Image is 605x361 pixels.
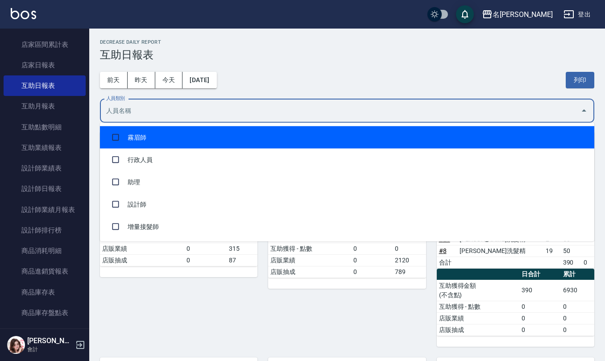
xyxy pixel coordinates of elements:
h3: 互助日報表 [100,49,594,61]
a: 互助日報表 [4,75,86,96]
a: 商品消耗明細 [4,241,86,261]
td: 店販抽成 [437,324,520,336]
a: 商品庫存盤點表 [4,303,86,323]
td: 0 [519,324,561,336]
td: 789 [393,266,426,278]
a: 店家日報表 [4,55,86,75]
td: 互助獲得 - 點數 [268,243,351,254]
td: 0 [561,324,594,336]
td: 390 [519,280,561,301]
table: a dense table [268,211,426,278]
h5: [PERSON_NAME] [27,336,73,345]
li: 增量接髮師 [100,216,594,238]
td: 0 [351,243,393,254]
a: 店家區間累計表 [4,34,86,55]
button: 昨天 [128,72,155,88]
td: 0 [184,243,227,254]
button: 列印 [566,72,594,88]
td: 6930 [561,280,594,301]
td: 390 [561,257,581,268]
td: [PERSON_NAME]洗髮精 [457,245,543,257]
button: save [456,5,474,23]
a: 互助月報表 [4,96,86,116]
a: 設計師排行榜 [4,220,86,241]
td: 店販業績 [437,312,520,324]
td: 87 [227,254,257,266]
a: 設計師日報表 [4,178,86,199]
button: 登出 [560,6,594,23]
li: 助理 [100,171,594,193]
button: 今天 [155,72,183,88]
td: 2120 [393,254,426,266]
td: 0 [393,243,426,254]
h2: Decrease Daily Report [100,39,594,45]
td: 0 [351,266,393,278]
img: Person [7,336,25,354]
td: 0 [351,254,393,266]
td: 互助獲得 - 點數 [437,301,520,312]
td: 0 [581,257,594,268]
td: 互助獲得金額 (不含點) [437,280,520,301]
td: 店販抽成 [100,254,184,266]
td: 店販業績 [100,243,184,254]
img: Logo [11,8,36,19]
label: 人員類別 [106,95,125,102]
input: 人員名稱 [104,103,577,119]
a: #8 [439,247,447,254]
td: 0 [519,312,561,324]
td: 店販業績 [268,254,351,266]
td: 店販抽成 [268,266,351,278]
a: 設計師業績月報表 [4,199,86,220]
table: a dense table [437,269,594,336]
td: 50 [561,245,581,257]
div: 名[PERSON_NAME] [493,9,553,20]
td: 19 [543,245,561,257]
td: 0 [561,312,594,324]
a: #51 [439,236,450,243]
button: 前天 [100,72,128,88]
th: 日合計 [519,269,561,280]
td: 315 [227,243,257,254]
button: [DATE] [182,72,216,88]
td: 0 [519,301,561,312]
td: 0 [184,254,227,266]
p: 會計 [27,345,73,353]
a: 互助點數明細 [4,117,86,137]
a: 設計師業績表 [4,158,86,178]
th: 累計 [561,269,594,280]
td: 0 [561,301,594,312]
a: 商品庫存表 [4,282,86,303]
a: 互助業績報表 [4,137,86,158]
li: 霧眉師 [100,126,594,149]
td: 合計 [437,257,457,268]
button: Close [577,104,591,118]
a: 單一服務項目查詢 [4,323,86,344]
a: 商品進銷貨報表 [4,261,86,282]
li: 設計師 [100,193,594,216]
li: 行政人員 [100,149,594,171]
button: 名[PERSON_NAME] [478,5,556,24]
